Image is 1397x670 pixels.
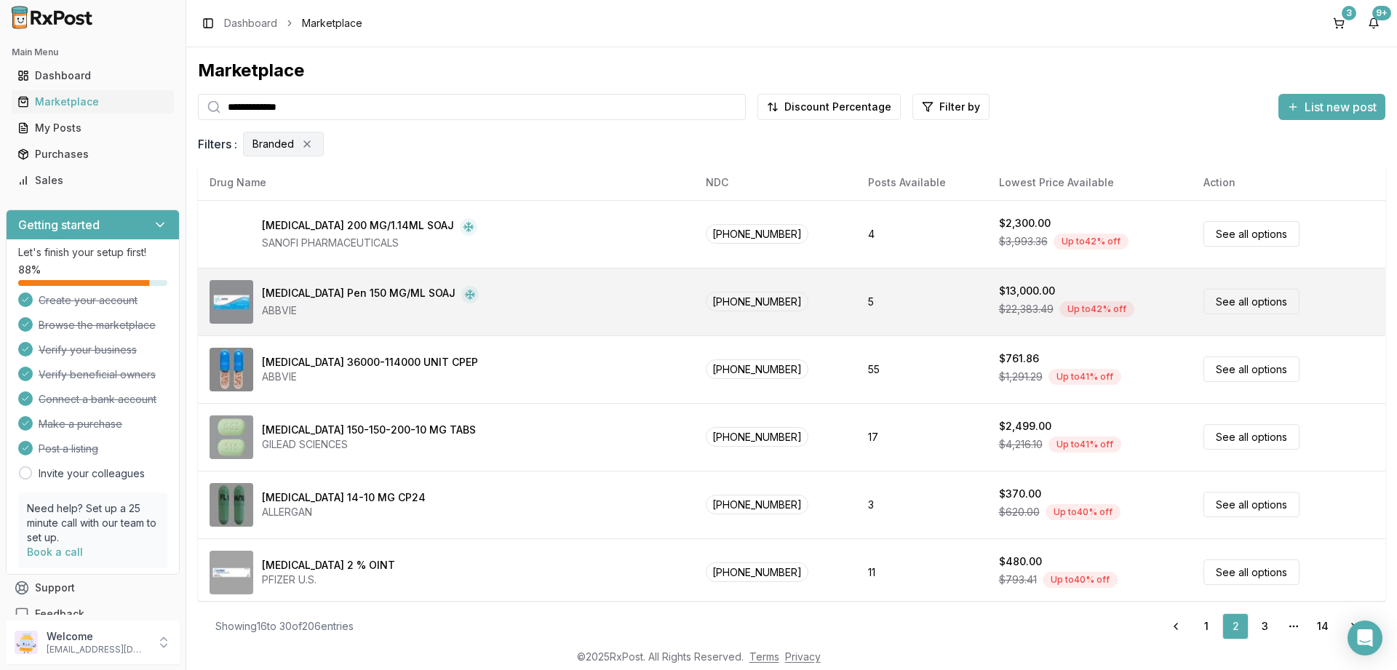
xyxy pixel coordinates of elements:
[17,121,168,135] div: My Posts
[18,245,167,260] p: Let's finish your setup first!
[39,417,122,431] span: Make a purchase
[262,286,455,303] div: [MEDICAL_DATA] Pen 150 MG/ML SOAJ
[262,423,476,437] div: [MEDICAL_DATA] 150-150-200-10 MG TABS
[12,115,174,141] a: My Posts
[39,392,156,407] span: Connect a bank account
[262,490,426,505] div: [MEDICAL_DATA] 14-10 MG CP24
[1348,621,1382,655] div: Open Intercom Messenger
[27,546,83,558] a: Book a call
[999,302,1054,316] span: $22,383.49
[17,173,168,188] div: Sales
[856,165,987,200] th: Posts Available
[210,483,253,527] img: Namzaric 14-10 MG CP24
[1203,289,1300,314] a: See all options
[784,100,891,114] span: Discount Percentage
[39,442,98,456] span: Post a listing
[1222,613,1249,639] a: 2
[12,63,174,89] a: Dashboard
[1193,613,1219,639] a: 1
[999,370,1043,384] span: $1,291.29
[1048,369,1121,385] div: Up to 41 % off
[1339,613,1368,639] a: Go to next page
[856,471,987,538] td: 3
[999,234,1048,249] span: $3,993.36
[999,437,1043,452] span: $4,216.10
[210,280,253,324] img: Skyrizi Pen 150 MG/ML SOAJ
[749,650,779,663] a: Terms
[856,335,987,403] td: 55
[262,370,478,384] div: ABBVIE
[47,629,148,644] p: Welcome
[987,165,1192,200] th: Lowest Price Available
[1203,356,1300,382] a: See all options
[262,505,426,519] div: ALLERGAN
[210,415,253,459] img: Genvoya 150-150-200-10 MG TABS
[757,94,901,120] button: Discount Percentage
[6,169,180,192] button: Sales
[262,355,478,370] div: [MEDICAL_DATA] 36000-114000 UNIT CPEP
[1203,559,1300,585] a: See all options
[785,650,821,663] a: Privacy
[999,505,1040,519] span: $620.00
[39,293,138,308] span: Create your account
[1054,234,1129,250] div: Up to 42 % off
[12,47,174,58] h2: Main Menu
[1203,492,1300,517] a: See all options
[35,607,84,621] span: Feedback
[262,218,454,236] div: [MEDICAL_DATA] 200 MG/1.14ML SOAJ
[856,268,987,335] td: 5
[224,16,362,31] nav: breadcrumb
[262,558,395,573] div: [MEDICAL_DATA] 2 % OINT
[210,348,253,391] img: Creon 36000-114000 UNIT CPEP
[17,68,168,83] div: Dashboard
[6,64,180,87] button: Dashboard
[1048,436,1121,452] div: Up to 41 % off
[18,216,100,234] h3: Getting started
[262,573,395,587] div: PFIZER U.S.
[210,551,253,594] img: Eucrisa 2 % OINT
[39,466,145,481] a: Invite your colleagues
[210,212,253,256] img: Dupixent 200 MG/1.14ML SOAJ
[39,367,156,382] span: Verify beneficial owners
[39,318,156,332] span: Browse the marketplace
[12,167,174,194] a: Sales
[6,601,180,627] button: Feedback
[999,487,1041,501] div: $370.00
[939,100,980,114] span: Filter by
[1278,101,1385,116] a: List new post
[1327,12,1350,35] button: 3
[17,147,168,161] div: Purchases
[198,165,694,200] th: Drug Name
[224,16,277,31] a: Dashboard
[198,59,1385,82] div: Marketplace
[706,359,808,379] span: [PHONE_NUMBER]
[1161,613,1368,639] nav: pagination
[999,573,1037,587] span: $793.41
[999,216,1051,231] div: $2,300.00
[300,137,314,151] button: Remove Branded filter
[1342,6,1356,20] div: 3
[856,538,987,606] td: 11
[6,90,180,113] button: Marketplace
[262,236,477,250] div: SANOFI PHARMACEUTICALS
[39,343,137,357] span: Verify your business
[6,143,180,166] button: Purchases
[15,631,38,654] img: User avatar
[1362,12,1385,35] button: 9+
[262,437,476,452] div: GILEAD SCIENCES
[694,165,856,200] th: NDC
[198,135,237,153] span: Filters :
[706,562,808,582] span: [PHONE_NUMBER]
[1203,221,1300,247] a: See all options
[27,501,159,545] p: Need help? Set up a 25 minute call with our team to set up.
[6,116,180,140] button: My Posts
[1278,94,1385,120] button: List new post
[1161,613,1190,639] a: Go to previous page
[262,303,479,318] div: ABBVIE
[1203,424,1300,450] a: See all options
[1059,301,1134,317] div: Up to 42 % off
[706,495,808,514] span: [PHONE_NUMBER]
[6,6,99,29] img: RxPost Logo
[6,575,180,601] button: Support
